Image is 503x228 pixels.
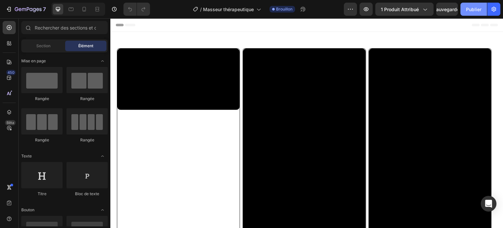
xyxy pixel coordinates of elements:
[97,205,108,215] span: Basculer pour ouvrir
[43,6,46,12] font: 7
[381,7,419,12] font: 1 produit attribué
[466,7,481,12] font: Publier
[21,58,46,63] font: Mise en page
[35,96,49,101] font: Rangée
[436,3,458,16] button: Sauvegarder
[21,154,32,158] font: Texte
[8,70,14,75] font: 450
[38,191,47,196] font: Titre
[460,3,487,16] button: Publier
[97,56,108,66] span: Basculer pour ouvrir
[7,120,14,125] font: Bêta
[75,191,99,196] font: Bloc de texte
[203,7,254,12] font: Masseur thérapeutique
[123,3,150,16] div: Annuler/Rétablir
[35,137,49,142] font: Rangée
[375,3,434,16] button: 1 produit attribué
[80,96,94,101] font: Rangée
[110,18,503,228] iframe: Zone de conception
[78,43,93,48] font: Élément
[276,7,292,11] font: Brouillon
[433,7,461,12] font: Sauvegarder
[97,151,108,161] span: Basculer pour ouvrir
[200,7,202,12] font: /
[36,43,50,48] font: Section
[21,207,34,212] font: Bouton
[3,3,49,16] button: 7
[80,137,94,142] font: Rangée
[21,21,108,34] input: Rechercher des sections et des éléments
[481,196,496,212] div: Ouvrir Intercom Messenger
